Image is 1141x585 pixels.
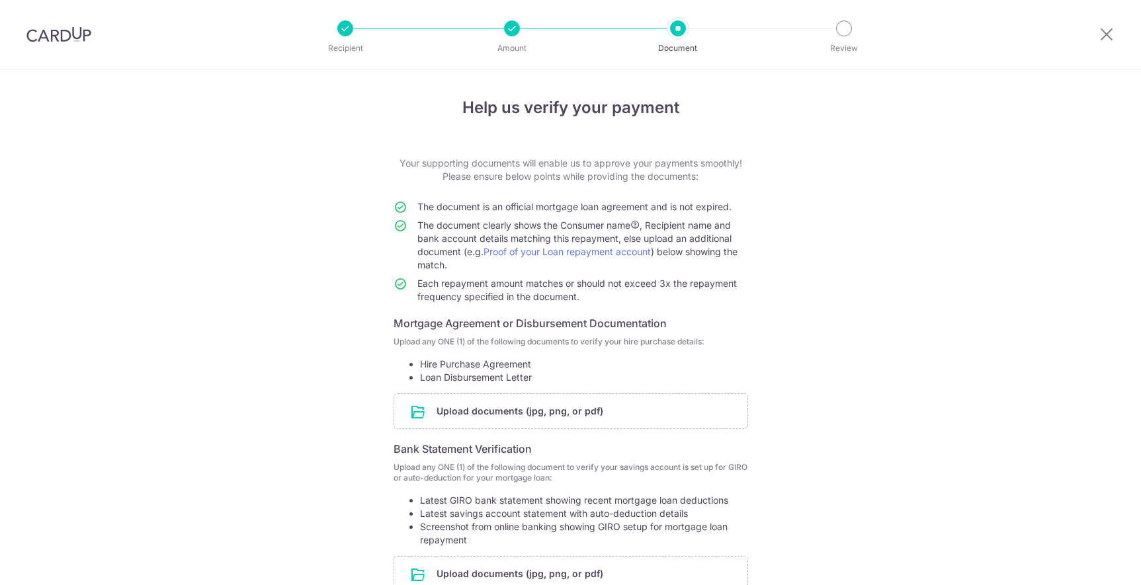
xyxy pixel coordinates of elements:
[417,219,738,270] span: The document clearly shows the Consumer name , Recipient name and bank account details matching t...
[484,246,651,257] a: Proof of your Loan repayment account
[26,26,91,42] img: CardUp
[296,42,394,55] p: Recipient
[394,96,748,120] h4: Help us verify your payment
[394,315,748,331] h6: Mortgage Agreement or Disbursement Documentation
[417,278,737,302] span: Each repayment amount matches or should not exceed 3x the repayment frequency specified in the do...
[420,371,748,384] li: Loan Disbursement Letter
[394,462,748,483] p: Upload any ONE (1) of the following document to verify your savings account is set up for GIRO or...
[394,157,748,183] p: Your supporting documents will enable us to approve your payments smoothly! Please ensure below p...
[463,42,561,55] p: Amount
[629,42,727,55] p: Document
[394,336,748,347] p: Upload any ONE (1) of the following documents to verify your hire purchase details:
[420,507,748,520] li: Latest savings account statement with auto-deduction details
[394,393,748,429] div: Upload documents (jpg, png, or pdf)
[420,358,748,371] li: Hire Purchase Agreement
[1056,545,1128,578] iframe: Opens a widget where you can find more information
[795,42,893,55] p: Review
[420,520,748,547] li: Screenshot from online banking showing GIRO setup for mortgage loan repayment
[417,201,732,212] span: The document is an official mortgage loan agreement and is not expired.
[420,494,748,507] li: Latest GIRO bank statement showing recent mortgage loan deductions
[394,441,748,457] h6: Bank Statement Verification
